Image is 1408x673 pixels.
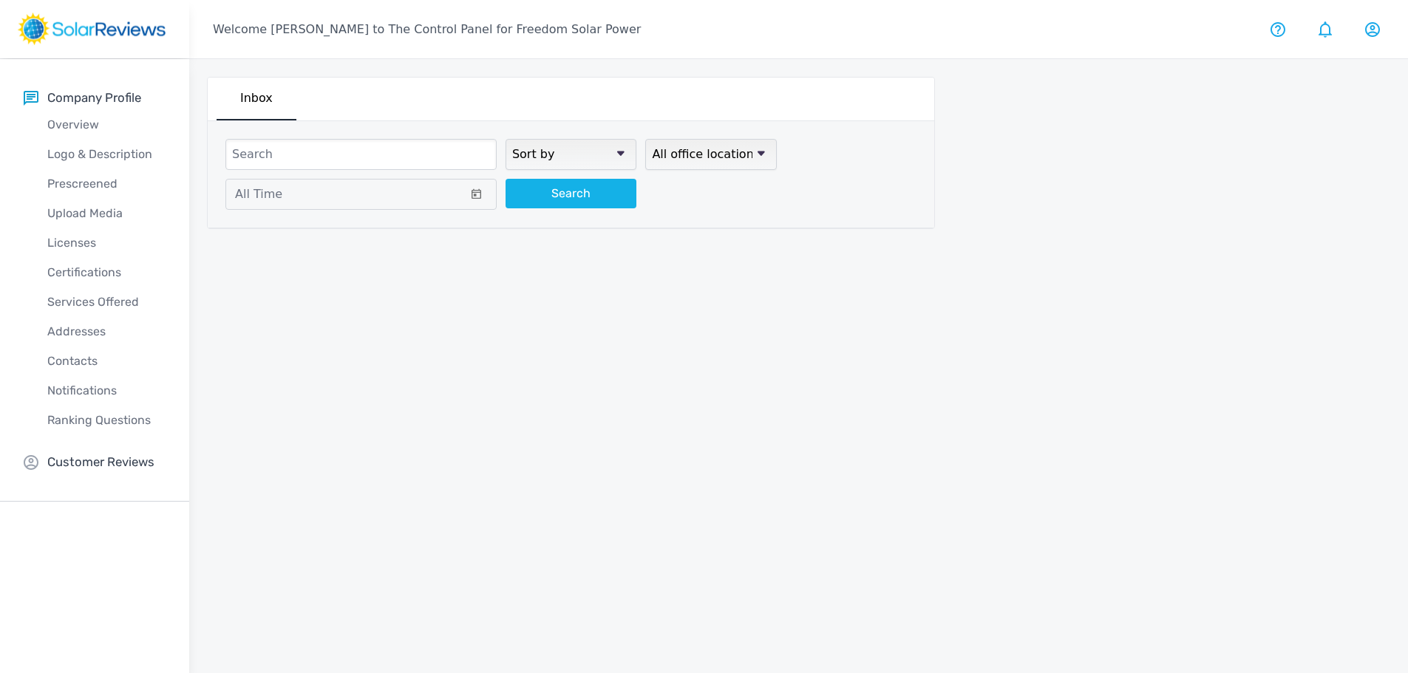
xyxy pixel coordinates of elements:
p: Company Profile [47,89,141,107]
p: Overview [24,116,189,134]
p: Logo & Description [24,146,189,163]
p: Customer Reviews [47,453,154,471]
p: Ranking Questions [24,411,189,429]
button: Search [506,179,636,208]
span: All Time [235,187,282,201]
a: Certifications [24,258,189,287]
a: Notifications [24,376,189,406]
a: Ranking Questions [24,406,189,435]
p: Licenses [24,234,189,252]
a: Contacts [24,346,189,376]
input: Search [225,139,497,170]
p: Welcome [PERSON_NAME] to The Control Panel for Freedom Solar Power [213,21,641,38]
p: Inbox [240,89,273,107]
p: Notifications [24,382,189,400]
a: Licenses [24,228,189,258]
p: Prescreened [24,175,189,193]
a: Logo & Description [24,140,189,169]
a: Prescreened [24,169,189,199]
a: Overview [24,110,189,140]
a: Services Offered [24,287,189,317]
a: Addresses [24,317,189,346]
p: Services Offered [24,293,189,311]
p: Contacts [24,352,189,370]
a: Upload Media [24,199,189,228]
p: Upload Media [24,205,189,222]
button: All Time [225,179,497,210]
p: Addresses [24,323,189,341]
p: Certifications [24,264,189,281]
